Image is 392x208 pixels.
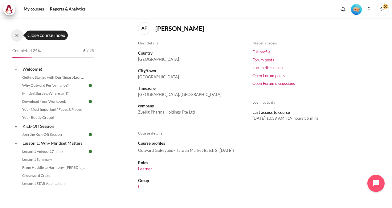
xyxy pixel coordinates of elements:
div: 24% [12,57,32,58]
a: My courses [22,3,46,15]
a: Level #1 [349,3,364,15]
a: Your Buddy Group! [20,114,88,121]
h5: Miscellaneous [252,41,348,46]
a: Kick-Off Session [22,122,88,130]
dt: City/town [138,68,234,74]
div: Close course index [25,31,68,40]
button: Languages [365,5,374,14]
h5: Course details [138,131,234,136]
a: Download Your Workbook [20,98,88,105]
a: Forum posts [252,57,274,62]
a: Reports & Analytics [48,3,88,15]
img: Done [88,149,93,154]
span: Collapse [13,123,19,129]
a: User menu [377,3,389,15]
a: Lesson 1 STAR Application [20,180,88,187]
a: Architeck Architeck [3,3,18,15]
dd: [GEOGRAPHIC_DATA] [138,56,234,63]
div: Level #1 [351,3,362,15]
a: Open Forum posts [252,73,285,78]
span: / 25 [87,48,94,54]
a: f [138,184,139,189]
dt: Last access to course [252,110,348,116]
dt: Timezone [138,85,234,92]
img: Done [88,132,93,137]
h5: Login activity [252,100,348,105]
a: Mindset Survey: Where am I? [20,90,88,97]
a: Join the Kick-Off Session [20,131,88,138]
span: SP [377,3,389,15]
a: Full profile [252,49,271,54]
span: Collapse [13,189,19,195]
a: Lesson 1: Why Mindset Matters [22,139,88,147]
img: Level #1 [351,4,362,15]
h4: [PERSON_NAME] [155,24,204,33]
a: Open Forum discussions [252,81,295,86]
a: Lesson 1 Summary [20,156,88,163]
dt: Group [138,178,234,184]
dt: Country [138,50,234,56]
a: Forum discussions [252,65,284,70]
dt: company [138,103,234,109]
div: Show notification window with no new notifications [339,5,348,14]
h5: User details [138,41,234,46]
span: 6 [83,48,86,54]
dd: Zuellig Pharma Holdings Pte Ltd [138,109,234,115]
img: Done [88,99,93,104]
a: Getting Started with Our 'Smart-Learning' Platform [20,74,88,81]
a: Why Outward Performance? [20,82,88,89]
dd: [GEOGRAPHIC_DATA]/[GEOGRAPHIC_DATA] [138,92,234,98]
dt: Roles [138,160,234,166]
a: Your Most Important "Faces & Places" [20,106,88,113]
a: Lesson 1 Videos (17 min.) [20,148,88,155]
a: Lesson 2: Radical Self-Awareness [22,188,88,196]
dd: [GEOGRAPHIC_DATA] [138,74,234,80]
span: Completed 24% [12,48,41,54]
dd: [DATE] 10:39 AM (19 hours 35 mins) [252,115,348,122]
a: From Huddle to Harmony ([PERSON_NAME]'s Story) [20,164,88,171]
span: AF [138,22,150,35]
dt: Course profiles [138,140,234,147]
span: Collapse [13,66,19,72]
img: Done [88,83,93,88]
img: Architeck [5,5,14,14]
a: Learner [138,166,152,171]
span: Collapse [13,140,19,146]
li: Outward GoBeyond - Taiwan Market Batch 2 ([DATE]) [138,147,234,155]
a: Crossword Craze [20,172,88,179]
a: Welcome! [22,65,88,73]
